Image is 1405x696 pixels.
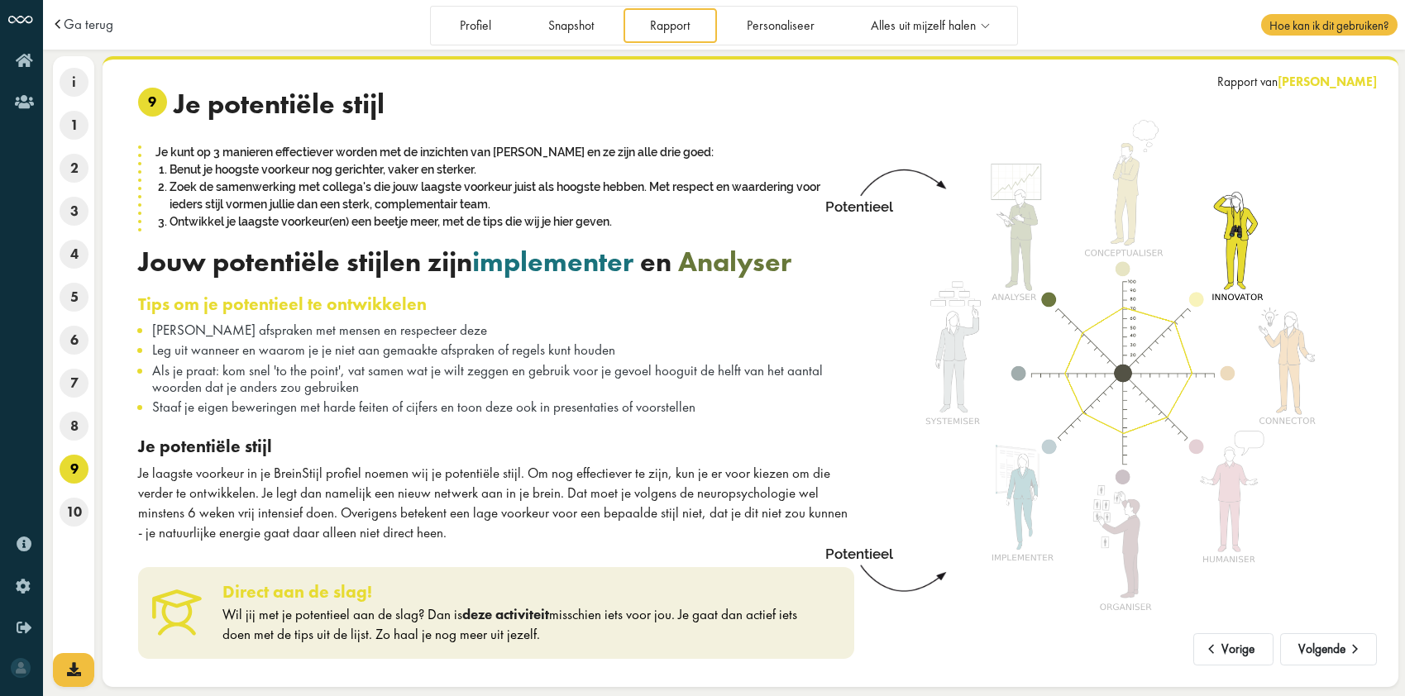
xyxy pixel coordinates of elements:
[821,198,897,217] div: Potentieel
[64,17,113,31] a: Ga terug
[170,179,840,213] li: Zoek de samenwerking met collega's die jouw laagste voorkeur juist als hoogste hebben. Met respec...
[719,8,841,42] a: Personaliseer
[138,464,855,542] div: Je laagste voorkeur in je BreinStijl profiel noemen wij je potentiële stijl. Om nog effectiever t...
[60,111,88,140] span: 1
[844,8,1016,42] a: Alles uit mijzelf halen
[138,88,167,117] span: 9
[170,213,840,231] li: Ontwikkel je laagste voorkeur(en) een beetje meer, met de tips die wij je hier geven.
[678,244,791,279] span: analyser
[152,341,615,359] span: Leg uit wanneer en waarom je je niet aan gemaakte afspraken of regels kunt houden
[640,244,671,279] span: en
[1217,74,1377,90] div: Rapport van
[60,283,88,312] span: 5
[60,412,88,441] span: 8
[60,68,88,97] span: i
[1278,74,1377,90] span: [PERSON_NAME]
[624,8,717,42] a: Rapport
[1280,633,1377,666] button: Volgende
[222,605,812,645] div: Wil jij met je potentieel aan de slag? Dan is misschien iets voor jou. Je gaat dan actief iets do...
[821,545,897,565] div: Potentieel
[909,118,1338,627] img: innovator
[1193,633,1274,666] button: Vorige
[521,8,620,42] a: Snapshot
[871,19,976,33] span: Alles uit mijzelf halen
[170,161,840,179] li: Benut je hoogste voorkeur nog gerichter, vaker en sterker.
[152,321,487,339] span: [PERSON_NAME] afspraken met mensen en respecteer deze
[462,605,549,623] a: deze activiteit
[60,197,88,226] span: 3
[152,361,823,396] span: Als je praat: kom snel 'to the point', vat samen wat je wilt zeggen en gebruik voor je gevoel hoo...
[138,246,855,279] h2: Jouw potentiële stijlen zijn
[1261,14,1397,36] span: Hoe kan ik dit gebruiken?
[60,240,88,269] span: 4
[138,293,855,315] h3: Tips om je potentieel te ontwikkelen
[60,369,88,398] span: 7
[60,326,88,355] span: 6
[60,154,88,183] span: 2
[138,142,855,231] div: Je kunt op 3 manieren effectiever worden met de inzichten van [PERSON_NAME] en ze zijn alle drie ...
[152,398,695,416] span: Staaf je eigen beweringen met harde feiten of cijfers en toon deze ook in presentaties of voorste...
[60,498,88,527] span: 10
[60,455,88,484] span: 9
[138,436,855,457] h3: Je potentiële stijl
[433,8,519,42] a: Profiel
[472,244,633,279] span: implementer
[174,88,385,122] span: Je potentiële stijl
[222,581,812,603] h3: Direct aan de slag!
